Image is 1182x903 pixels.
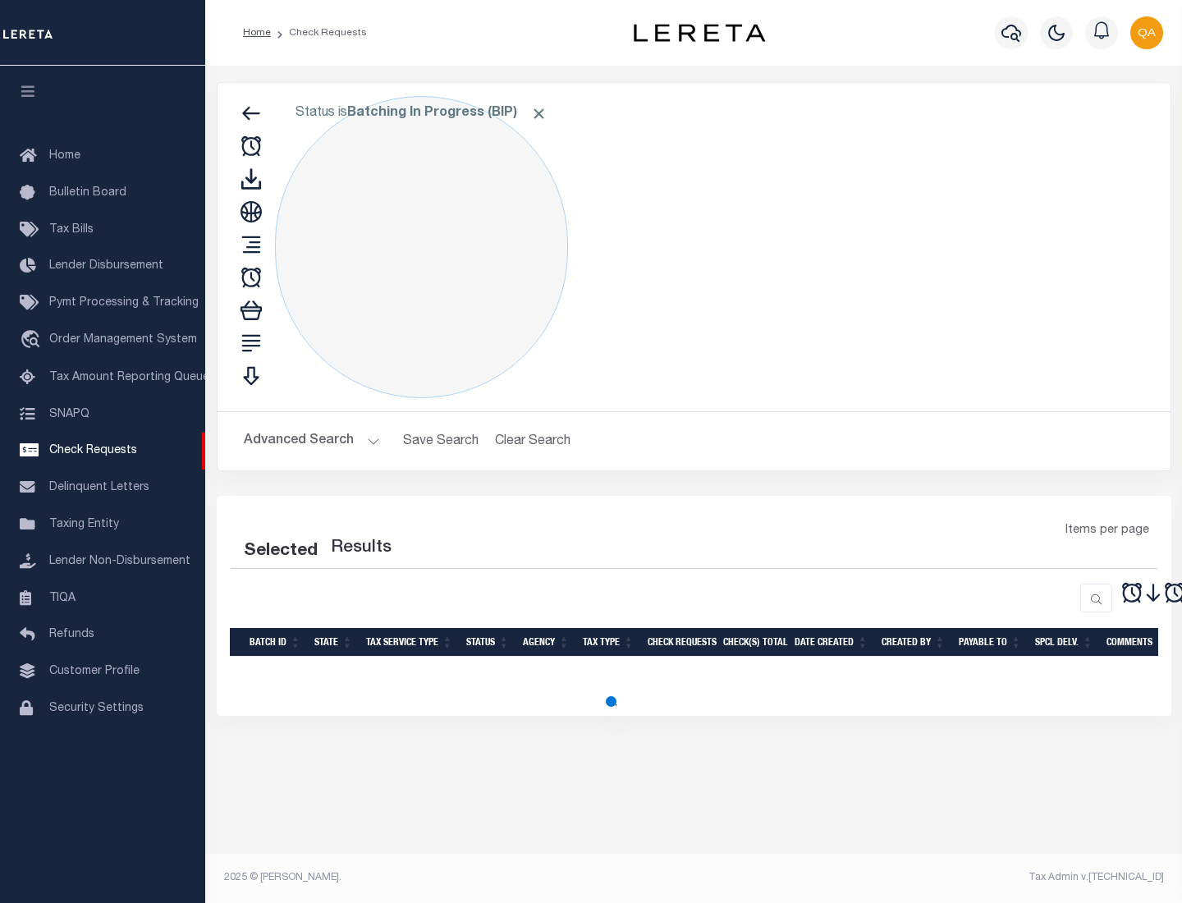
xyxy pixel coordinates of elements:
[347,107,547,120] b: Batching In Progress (BIP)
[1130,16,1163,49] img: svg+xml;base64,PHN2ZyB4bWxucz0iaHR0cDovL3d3dy53My5vcmcvMjAwMC9zdmciIHBvaW50ZXItZXZlbnRzPSJub25lIi...
[49,224,94,236] span: Tax Bills
[49,592,76,603] span: TIQA
[576,628,641,657] th: Tax Type
[952,628,1029,657] th: Payable To
[49,372,209,383] span: Tax Amount Reporting Queue
[634,24,765,42] img: logo-dark.svg
[788,628,875,657] th: Date Created
[49,334,197,346] span: Order Management System
[717,628,788,657] th: Check(s) Total
[875,628,952,657] th: Created By
[460,628,516,657] th: Status
[271,25,367,40] li: Check Requests
[275,96,568,398] div: Click to Edit
[49,703,144,714] span: Security Settings
[308,628,360,657] th: State
[706,870,1164,885] div: Tax Admin v.[TECHNICAL_ID]
[1100,628,1174,657] th: Comments
[393,425,488,457] button: Save Search
[641,628,717,657] th: Check Requests
[488,425,578,457] button: Clear Search
[49,297,199,309] span: Pymt Processing & Tracking
[360,628,460,657] th: Tax Service Type
[212,870,694,885] div: 2025 © [PERSON_NAME].
[243,628,308,657] th: Batch Id
[516,628,576,657] th: Agency
[243,28,271,38] a: Home
[49,482,149,493] span: Delinquent Letters
[49,666,140,677] span: Customer Profile
[20,330,46,351] i: travel_explore
[331,535,392,562] label: Results
[49,629,94,640] span: Refunds
[49,408,89,419] span: SNAPQ
[244,425,380,457] button: Advanced Search
[49,187,126,199] span: Bulletin Board
[49,445,137,456] span: Check Requests
[1065,522,1149,540] span: Items per page
[49,519,119,530] span: Taxing Entity
[1029,628,1100,657] th: Spcl Delv.
[49,260,163,272] span: Lender Disbursement
[49,150,80,162] span: Home
[49,556,190,567] span: Lender Non-Disbursement
[244,539,318,565] div: Selected
[530,105,547,122] span: Click to Remove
